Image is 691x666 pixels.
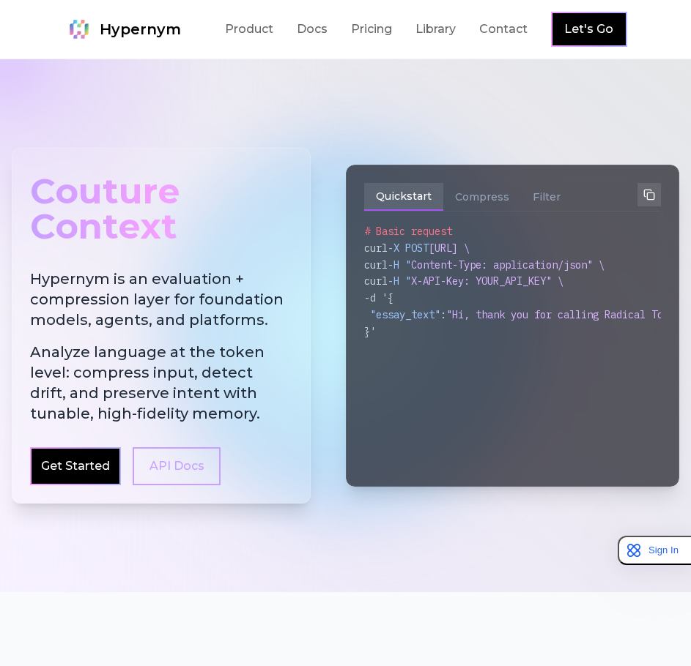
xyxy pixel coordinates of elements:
a: Hypernym [64,15,181,44]
a: Get Started [41,457,110,475]
a: Product [225,20,273,38]
a: Contact [479,20,528,38]
button: Quickstart [364,183,443,211]
div: Couture Context [30,166,292,251]
span: # Basic request [364,225,452,238]
h2: Hypernym is an evaluation + compression layer for foundation models, agents, and platforms. [30,269,292,424]
button: Copy to clipboard [638,183,661,206]
span: -X POST [388,242,429,255]
a: API Docs [133,447,221,485]
span: Hypernym [100,19,181,40]
span: Analyze language at the token level: compress input, detect drift, and preserve intent with tunab... [30,342,292,424]
span: curl [364,258,388,272]
a: Pricing [351,20,392,38]
a: Library [415,20,456,38]
a: Docs [297,20,328,38]
span: X-API-Key: YOUR_API_KEY" \ [411,274,563,288]
button: Compress [443,183,521,211]
span: curl [364,274,388,288]
span: -H " [388,258,411,272]
span: : [440,308,446,321]
span: curl [364,242,388,255]
button: Filter [521,183,572,211]
img: Hypernym Logo [64,15,94,44]
a: Let's Go [564,20,613,38]
span: [URL] \ [429,242,470,255]
span: }' [364,325,376,338]
span: -H " [388,274,411,288]
span: Content-Type: application/json" \ [411,258,605,272]
span: "essay_text" [370,308,440,321]
span: -d '{ [364,291,393,304]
